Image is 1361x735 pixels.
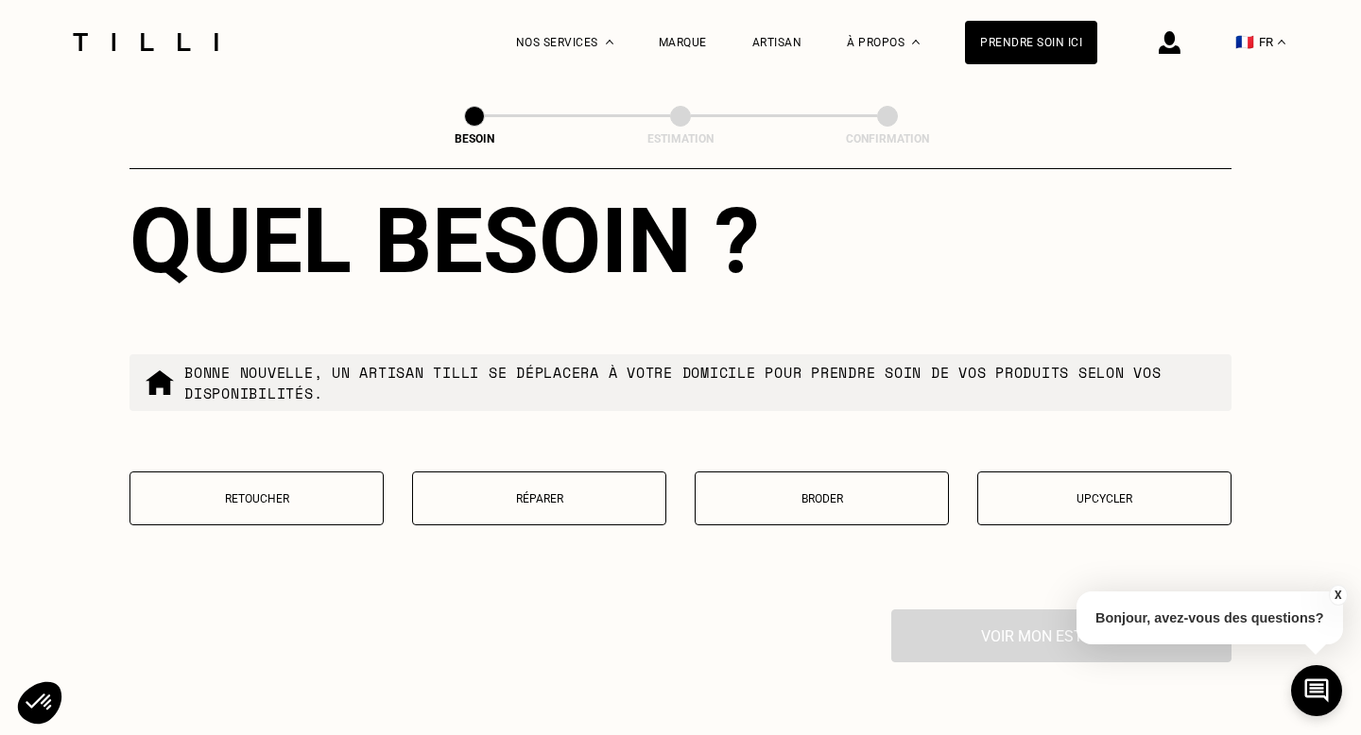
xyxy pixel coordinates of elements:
a: Marque [659,36,707,49]
div: Confirmation [793,132,982,145]
img: Menu déroulant [606,40,613,44]
p: Bonne nouvelle, un artisan tilli se déplacera à votre domicile pour prendre soin de vos produits ... [184,362,1216,403]
button: Upcycler [977,471,1232,525]
span: 🇫🇷 [1235,33,1254,51]
p: Retoucher [140,492,373,505]
p: Broder [705,492,939,505]
p: Bonjour, avez-vous des questions? [1077,591,1343,644]
div: Estimation [586,132,775,145]
p: Upcycler [988,492,1221,505]
a: Artisan [752,36,802,49]
div: Quel besoin ? [129,188,1232,294]
img: Logo du service de couturière Tilli [66,33,225,51]
a: Prendre soin ici [965,21,1097,64]
img: commande à domicile [145,367,175,398]
button: Broder [695,471,949,525]
img: icône connexion [1159,31,1180,54]
button: Retoucher [129,471,384,525]
button: X [1328,585,1347,606]
div: Besoin [380,132,569,145]
button: Réparer [412,471,666,525]
img: Menu déroulant à propos [912,40,920,44]
p: Réparer [422,492,656,505]
img: menu déroulant [1278,40,1285,44]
